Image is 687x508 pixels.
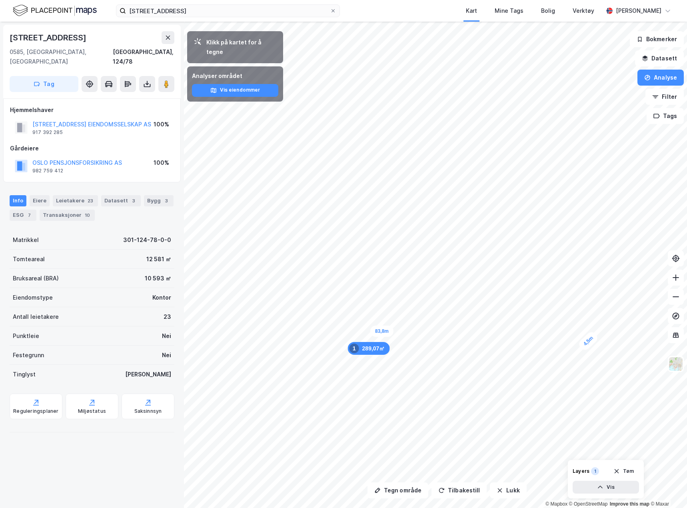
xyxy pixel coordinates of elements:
div: 23 [86,197,95,205]
div: Festegrunn [13,350,44,360]
button: Tegn område [367,482,428,498]
img: logo.f888ab2527a4732fd821a326f86c7f29.svg [13,4,97,18]
div: Matrikkel [13,235,39,245]
button: Vis eiendommer [192,84,278,97]
div: 23 [164,312,171,322]
div: Map marker [348,342,390,355]
div: Transaksjoner [40,210,95,221]
div: Datasett [101,195,141,206]
div: Tinglyst [13,370,36,379]
button: Filter [645,89,684,105]
div: [STREET_ADDRESS] [10,31,88,44]
div: Kontor [152,293,171,302]
button: Tag [10,76,78,92]
button: Vis [573,481,639,494]
button: Tøm [608,465,639,478]
input: Søk på adresse, matrikkel, gårdeiere, leietakere eller personer [126,5,330,17]
div: 0585, [GEOGRAPHIC_DATA], [GEOGRAPHIC_DATA] [10,47,113,66]
div: Info [10,195,26,206]
div: 917 392 285 [32,129,63,136]
div: Verktøy [573,6,594,16]
div: 100% [154,120,169,129]
div: Map marker [370,326,393,337]
div: Bruksareal (BRA) [13,274,59,283]
div: 982 759 412 [32,168,63,174]
div: Saksinnsyn [134,408,162,414]
div: Layers [573,468,589,474]
a: Mapbox [545,501,567,507]
button: Lukk [490,482,526,498]
div: 301-124-78-0-0 [123,235,171,245]
div: [GEOGRAPHIC_DATA], 124/78 [113,47,174,66]
div: 1 [349,344,359,353]
div: Kart [466,6,477,16]
button: Bokmerker [630,31,684,47]
div: 100% [154,158,169,168]
div: [PERSON_NAME] [125,370,171,379]
div: Leietakere [53,195,98,206]
div: 3 [130,197,138,205]
div: Antall leietakere [13,312,59,322]
div: Tomteareal [13,254,45,264]
div: Nei [162,350,171,360]
div: Map marker [577,330,600,352]
button: Tilbakestill [431,482,487,498]
div: Reguleringsplaner [13,408,58,414]
button: Datasett [635,50,684,66]
button: Analyse [637,70,684,86]
div: Eiendomstype [13,293,53,302]
div: Punktleie [13,331,39,341]
a: OpenStreetMap [569,501,608,507]
div: Gårdeiere [10,144,174,153]
div: 10 593 ㎡ [145,274,171,283]
div: 10 [83,211,92,219]
div: Eiere [30,195,50,206]
div: Kontrollprogram for chat [647,470,687,508]
div: Hjemmelshaver [10,105,174,115]
div: Mine Tags [495,6,523,16]
div: [PERSON_NAME] [616,6,661,16]
a: Improve this map [610,501,649,507]
div: 12 581 ㎡ [146,254,171,264]
div: Klikk på kartet for å tegne [206,38,277,57]
div: Miljøstatus [78,408,106,414]
div: 7 [25,211,33,219]
div: 1 [591,467,599,475]
button: Tags [647,108,684,124]
div: ESG [10,210,36,221]
div: Nei [162,331,171,341]
div: 3 [162,197,170,205]
img: Z [668,356,683,372]
div: Bygg [144,195,174,206]
div: Analyser området [192,71,278,81]
iframe: Chat Widget [647,470,687,508]
div: Bolig [541,6,555,16]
